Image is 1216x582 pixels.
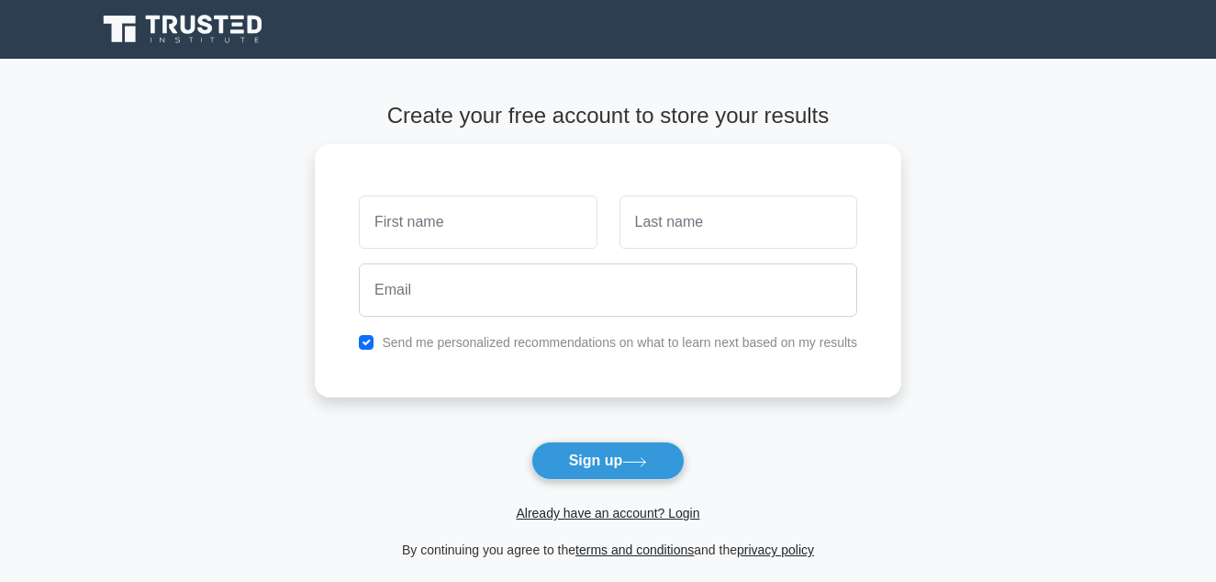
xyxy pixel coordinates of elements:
a: terms and conditions [575,543,694,557]
input: Last name [619,196,857,249]
a: privacy policy [737,543,814,557]
a: Already have an account? Login [516,506,699,520]
input: First name [359,196,597,249]
div: By continuing you agree to the and the [304,539,912,561]
label: Send me personalized recommendations on what to learn next based on my results [382,335,857,350]
input: Email [359,263,857,317]
button: Sign up [531,442,686,480]
h4: Create your free account to store your results [315,103,901,129]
